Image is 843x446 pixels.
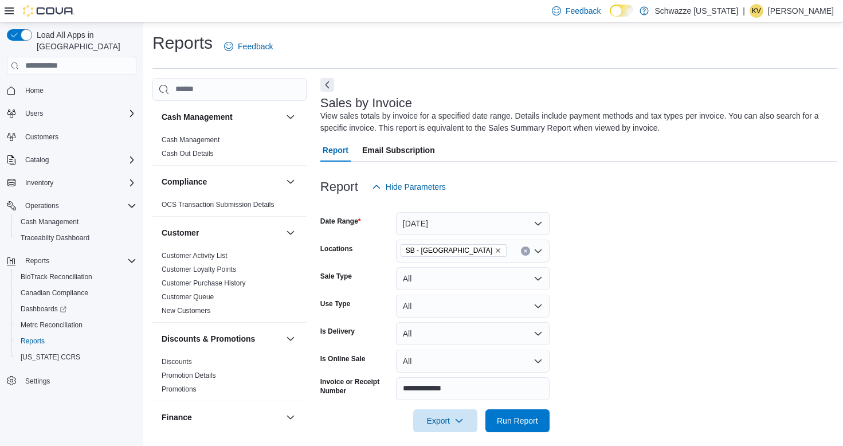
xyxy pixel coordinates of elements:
span: [US_STATE] CCRS [21,353,80,362]
input: Dark Mode [610,5,634,17]
a: Promotion Details [162,371,216,380]
span: KV [752,4,761,18]
h3: Finance [162,412,192,423]
a: Promotions [162,385,197,393]
button: Compliance [162,176,281,187]
button: Compliance [284,175,297,189]
span: Operations [21,199,136,213]
span: OCS Transaction Submission Details [162,200,275,209]
a: Cash Management [16,215,83,229]
a: Customer Queue [162,293,214,301]
span: Dashboards [16,302,136,316]
button: Catalog [2,152,141,168]
button: Clear input [521,247,530,256]
span: Operations [25,201,59,210]
span: Washington CCRS [16,350,136,364]
button: Settings [2,372,141,389]
span: Report [323,139,348,162]
span: Customers [25,132,58,142]
span: Cash Management [21,217,79,226]
span: Reports [21,254,136,268]
button: Metrc Reconciliation [11,317,141,333]
p: [PERSON_NAME] [768,4,834,18]
a: Customer Purchase History [162,279,246,287]
span: BioTrack Reconciliation [16,270,136,284]
h3: Report [320,180,358,194]
button: Finance [284,410,297,424]
span: Feedback [238,41,273,52]
button: Hide Parameters [367,175,450,198]
a: Metrc Reconciliation [16,318,87,332]
nav: Complex example [7,77,136,419]
label: Is Delivery [320,327,355,336]
button: Users [21,107,48,120]
span: Export [420,409,470,432]
a: Customers [21,130,63,144]
button: Reports [21,254,54,268]
h1: Reports [152,32,213,54]
button: Reports [2,253,141,269]
h3: Compliance [162,176,207,187]
button: Home [2,82,141,99]
span: Reports [21,337,45,346]
a: Customer Activity List [162,252,228,260]
button: Operations [21,199,64,213]
a: Reports [16,334,49,348]
button: Discounts & Promotions [284,332,297,346]
span: Canadian Compliance [16,286,136,300]
a: Home [21,84,48,97]
button: Catalog [21,153,53,167]
button: All [396,322,550,345]
span: SB - Garden City [401,244,507,257]
button: Users [2,105,141,122]
button: Cash Management [284,110,297,124]
button: Cash Management [11,214,141,230]
span: Reports [25,256,49,265]
span: Metrc Reconciliation [16,318,136,332]
a: Traceabilty Dashboard [16,231,94,245]
button: [DATE] [396,212,550,235]
span: Promotions [162,385,197,394]
span: New Customers [162,306,210,315]
div: Cash Management [152,133,307,165]
p: Schwazze [US_STATE] [654,4,738,18]
span: BioTrack Reconciliation [21,272,92,281]
button: All [396,295,550,318]
a: Canadian Compliance [16,286,93,300]
a: Customer Loyalty Points [162,265,236,273]
span: Load All Apps in [GEOGRAPHIC_DATA] [32,29,136,52]
a: New Customers [162,307,210,315]
div: Kristine Valdez [750,4,763,18]
label: Use Type [320,299,350,308]
a: Discounts [162,358,192,366]
button: Run Report [485,409,550,432]
button: BioTrack Reconciliation [11,269,141,285]
a: Cash Management [162,136,219,144]
span: Inventory [21,176,136,190]
p: | [743,4,745,18]
button: Remove SB - Garden City from selection in this group [495,247,501,254]
span: Users [21,107,136,120]
span: Feedback [566,5,601,17]
button: Customer [162,227,281,238]
span: Metrc Reconciliation [21,320,83,330]
button: Open list of options [534,247,543,256]
a: Cash Out Details [162,150,214,158]
span: Settings [21,373,136,388]
button: Cash Management [162,111,281,123]
span: Users [25,109,43,118]
button: Traceabilty Dashboard [11,230,141,246]
div: View sales totals by invoice for a specified date range. Details include payment methods and tax ... [320,110,832,134]
img: Cova [23,5,75,17]
span: Settings [25,377,50,386]
span: Catalog [25,155,49,165]
button: Customers [2,128,141,145]
span: Customer Loyalty Points [162,265,236,274]
a: Settings [21,374,54,388]
span: Customer Activity List [162,251,228,260]
span: Traceabilty Dashboard [21,233,89,242]
button: Customer [284,226,297,240]
span: Catalog [21,153,136,167]
button: Discounts & Promotions [162,333,281,345]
